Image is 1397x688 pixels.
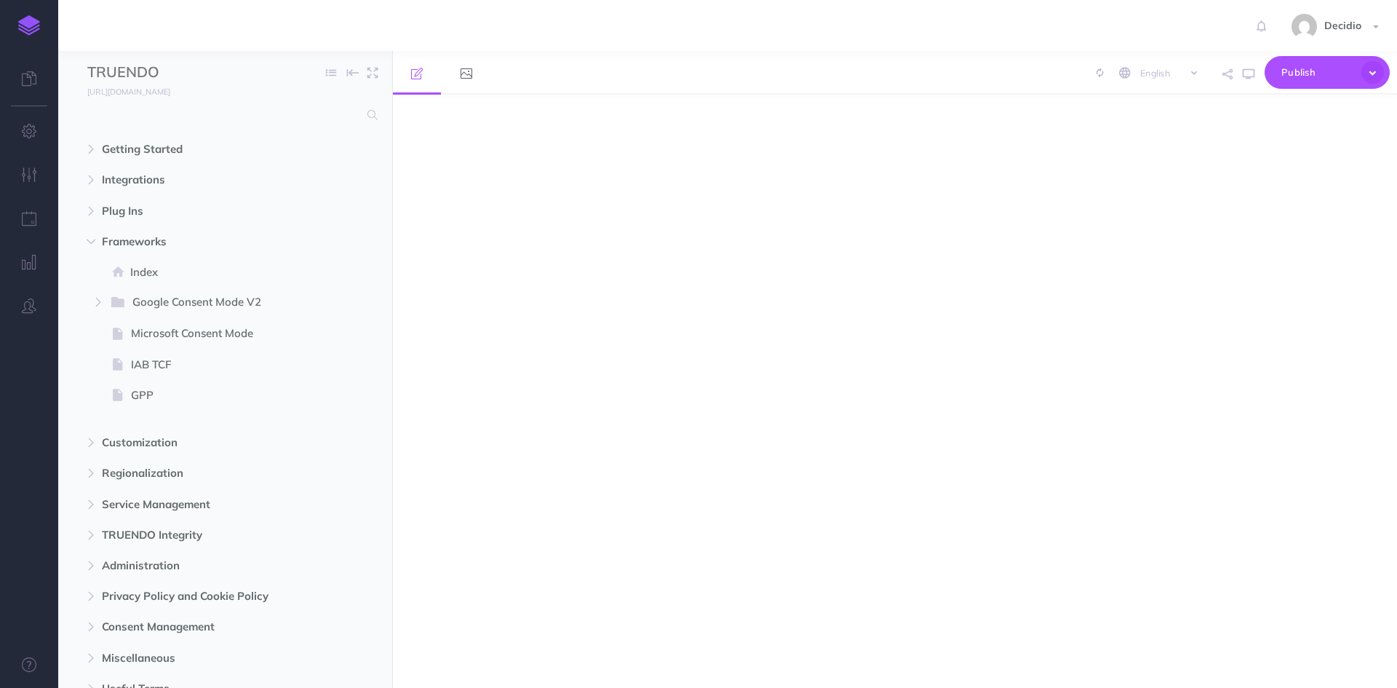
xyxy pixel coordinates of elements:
[102,434,287,451] span: Customization
[102,618,287,636] span: Consent Management
[87,87,170,97] small: [URL][DOMAIN_NAME]
[102,649,287,667] span: Miscellaneous
[102,233,287,250] span: Frameworks
[102,202,287,220] span: Plug Ins
[102,588,287,605] span: Privacy Policy and Cookie Policy
[102,526,287,544] span: TRUENDO Integrity
[18,15,40,36] img: logo-mark.svg
[1265,56,1390,89] button: Publish
[132,293,283,312] span: Google Consent Mode V2
[130,264,305,281] span: Index
[1291,14,1317,39] img: 7f96377f739bcc041f1f8485b8c8cd3c.jpg
[102,496,287,513] span: Service Management
[102,171,287,189] span: Integrations
[131,356,305,373] span: IAB TCF
[102,557,287,574] span: Administration
[102,464,287,482] span: Regionalization
[58,84,185,98] a: [URL][DOMAIN_NAME]
[87,102,359,128] input: Search
[131,325,305,342] span: Microsoft Consent Mode
[102,141,287,158] span: Getting Started
[1281,61,1354,84] span: Publish
[131,387,305,404] span: GPP
[87,62,258,84] input: Documentation Name
[1317,19,1369,32] span: Decidio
